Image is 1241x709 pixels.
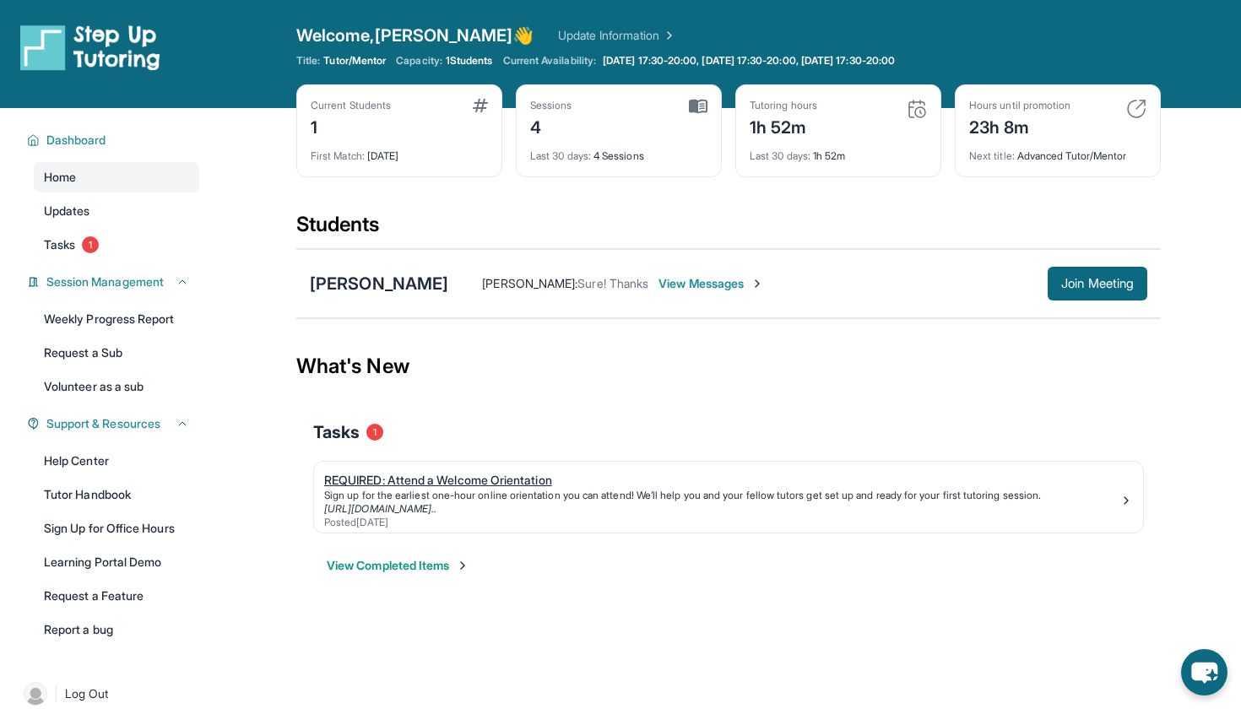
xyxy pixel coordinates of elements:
a: [URL][DOMAIN_NAME].. [324,502,436,515]
span: Log Out [65,685,109,702]
img: user-img [24,682,47,706]
div: 1h 52m [750,112,817,139]
a: Help Center [34,446,199,476]
div: Sessions [530,99,572,112]
img: card [1126,99,1146,119]
button: Session Management [40,273,189,290]
div: REQUIRED: Attend a Welcome Orientation [324,472,1119,489]
span: Tasks [44,236,75,253]
div: Sign up for the earliest one-hour online orientation you can attend! We’ll help you and your fell... [324,489,1119,502]
div: Posted [DATE] [324,516,1119,529]
span: Last 30 days : [750,149,810,162]
span: Updates [44,203,90,219]
span: View Messages [658,275,764,292]
img: Chevron-Right [751,277,764,290]
img: card [689,99,707,114]
a: Weekly Progress Report [34,304,199,334]
a: Updates [34,196,199,226]
span: 1 [82,236,99,253]
button: View Completed Items [327,557,469,574]
span: Last 30 days : [530,149,591,162]
button: Dashboard [40,132,189,149]
a: Learning Portal Demo [34,547,199,577]
a: Request a Feature [34,581,199,611]
span: [DATE] 17:30-20:00, [DATE] 17:30-20:00, [DATE] 17:30-20:00 [603,54,895,68]
button: chat-button [1181,649,1227,695]
img: Chevron Right [659,27,676,44]
a: Tasks1 [34,230,199,260]
a: Report a bug [34,614,199,645]
span: Current Availability: [503,54,596,68]
div: 1 [311,112,391,139]
div: [DATE] [311,139,488,163]
span: Tasks [313,420,360,444]
span: Tutor/Mentor [323,54,386,68]
img: card [473,99,488,112]
a: REQUIRED: Attend a Welcome OrientationSign up for the earliest one-hour online orientation you ca... [314,462,1143,533]
span: Next title : [969,149,1015,162]
a: Update Information [558,27,676,44]
div: Hours until promotion [969,99,1070,112]
div: 4 [530,112,572,139]
span: Capacity: [396,54,442,68]
span: Home [44,169,76,186]
div: 1h 52m [750,139,927,163]
span: First Match : [311,149,365,162]
button: Join Meeting [1048,267,1147,300]
span: Welcome, [PERSON_NAME] 👋 [296,24,534,47]
span: Sure! Thanks [577,276,648,290]
div: Tutoring hours [750,99,817,112]
span: Dashboard [46,132,106,149]
img: logo [20,24,160,71]
div: Current Students [311,99,391,112]
span: Session Management [46,273,164,290]
span: Title: [296,54,320,68]
div: What's New [296,329,1161,403]
span: 1 [366,424,383,441]
span: Join Meeting [1061,279,1134,289]
div: [PERSON_NAME] [310,272,448,295]
a: [DATE] 17:30-20:00, [DATE] 17:30-20:00, [DATE] 17:30-20:00 [599,54,898,68]
a: Sign Up for Office Hours [34,513,199,544]
a: Request a Sub [34,338,199,368]
a: Volunteer as a sub [34,371,199,402]
a: Home [34,162,199,192]
div: 4 Sessions [530,139,707,163]
span: Support & Resources [46,415,160,432]
div: Students [296,211,1161,248]
a: Tutor Handbook [34,479,199,510]
img: card [907,99,927,119]
button: Support & Resources [40,415,189,432]
span: [PERSON_NAME] : [482,276,577,290]
div: Advanced Tutor/Mentor [969,139,1146,163]
div: 23h 8m [969,112,1070,139]
span: 1 Students [446,54,493,68]
span: | [54,684,58,704]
